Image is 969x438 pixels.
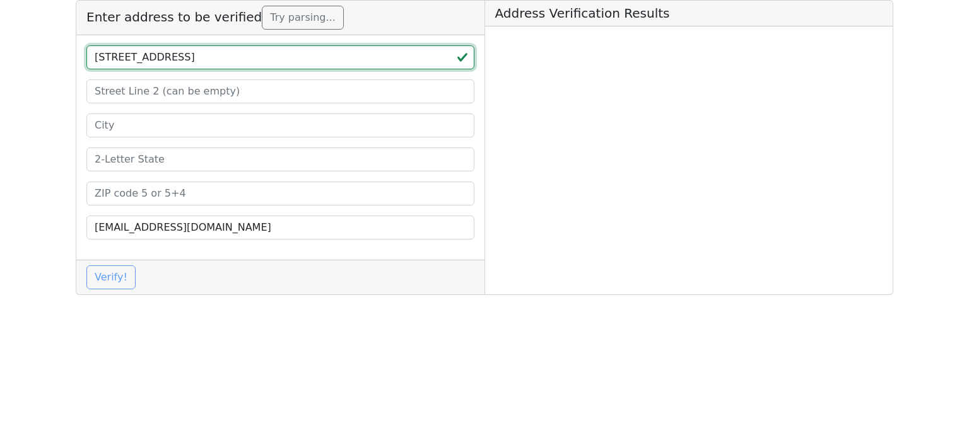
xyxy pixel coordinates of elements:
input: Street Line 2 (can be empty) [86,79,474,103]
input: Your Email [86,216,474,239]
input: ZIP code 5 or 5+4 [86,182,474,205]
input: City [86,113,474,137]
input: Street Line 1 [86,45,474,69]
input: 2-Letter State [86,147,474,171]
h5: Address Verification Results [485,1,893,26]
h5: Enter address to be verified [76,1,484,35]
button: Try parsing... [262,6,343,30]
